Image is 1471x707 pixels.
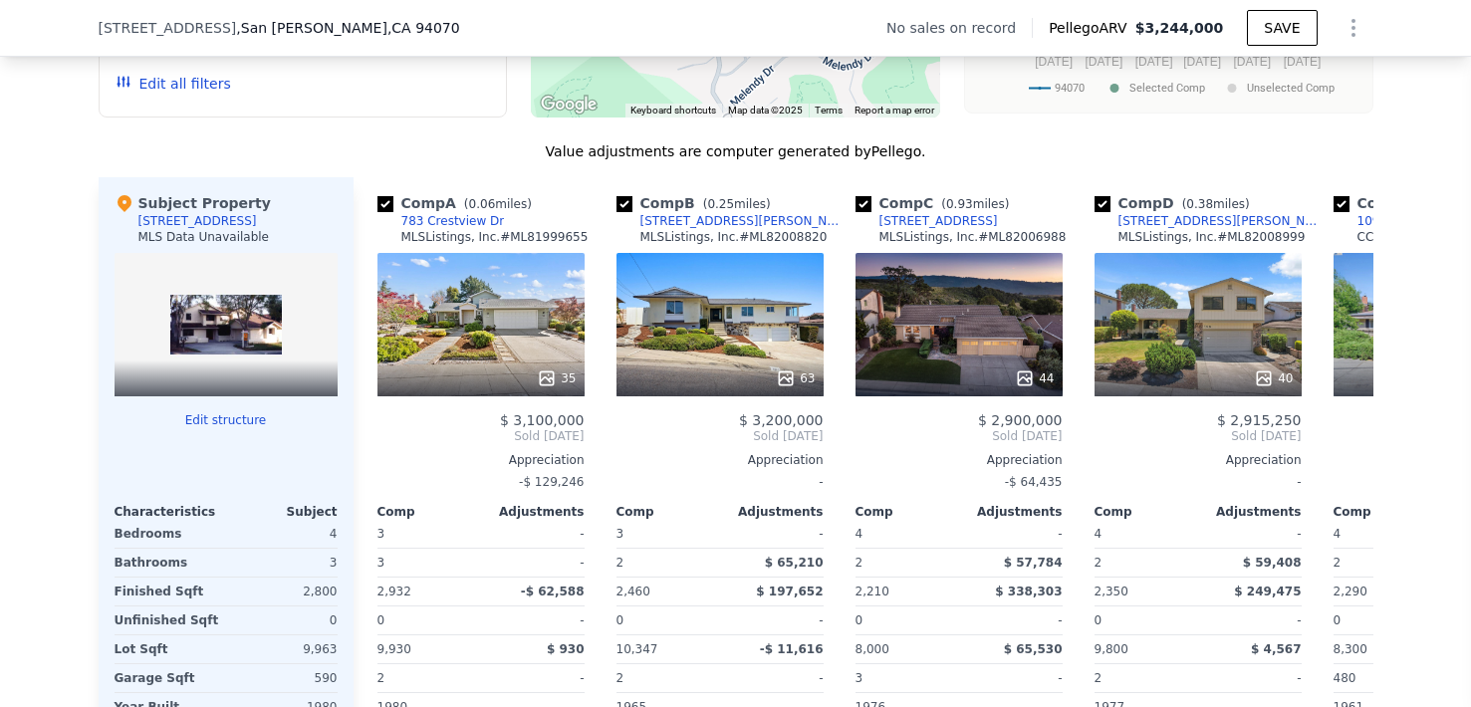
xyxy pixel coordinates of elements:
[226,504,338,520] div: Subject
[616,671,624,685] span: 2
[815,105,843,116] a: Terms
[1233,55,1271,69] text: [DATE]
[616,549,716,577] div: 2
[115,193,271,213] div: Subject Property
[377,613,385,627] span: 0
[1174,197,1258,211] span: ( miles)
[1095,452,1302,468] div: Appreciation
[481,504,585,520] div: Adjustments
[519,475,584,489] span: -$ 129,246
[630,104,716,118] button: Keyboard shortcuts
[377,213,505,229] a: 783 Crestview Dr
[1135,20,1224,36] span: $3,244,000
[616,468,824,496] div: -
[1247,10,1317,46] button: SAVE
[377,671,385,685] span: 2
[116,74,231,94] button: Edit all filters
[230,635,338,663] div: 9,963
[1334,504,1437,520] div: Comp
[230,606,338,634] div: 0
[115,664,222,692] div: Garage Sqft
[115,549,222,577] div: Bathrooms
[724,520,824,548] div: -
[115,635,222,663] div: Lot Sqft
[1202,520,1302,548] div: -
[959,504,1063,520] div: Adjustments
[728,105,803,116] span: Map data ©2025
[1334,585,1367,598] span: 2,290
[1118,229,1306,245] div: MLSListings, Inc. # ML82008999
[616,613,624,627] span: 0
[856,642,889,656] span: 8,000
[230,578,338,605] div: 2,800
[739,412,824,428] span: $ 3,200,000
[1015,368,1054,388] div: 44
[707,197,734,211] span: 0.25
[856,193,1018,213] div: Comp C
[1095,428,1302,444] span: Sold [DATE]
[1004,556,1063,570] span: $ 57,784
[1202,606,1302,634] div: -
[1334,527,1342,541] span: 4
[1243,556,1302,570] span: $ 59,408
[933,197,1017,211] span: ( miles)
[946,197,973,211] span: 0.93
[99,141,1373,161] div: Value adjustments are computer generated by Pellego .
[616,452,824,468] div: Appreciation
[401,229,589,245] div: MLSListings, Inc. # ML81999655
[377,585,411,598] span: 2,932
[995,585,1062,598] span: $ 338,303
[1202,664,1302,692] div: -
[1334,549,1433,577] div: 2
[765,556,824,570] span: $ 65,210
[1334,671,1356,685] span: 480
[856,527,863,541] span: 4
[377,428,585,444] span: Sold [DATE]
[879,229,1067,245] div: MLSListings, Inc. # ML82006988
[1334,8,1373,48] button: Show Options
[616,585,650,598] span: 2,460
[536,92,602,118] img: Google
[1283,55,1321,69] text: [DATE]
[377,527,385,541] span: 3
[1095,504,1198,520] div: Comp
[485,549,585,577] div: -
[1095,585,1128,598] span: 2,350
[1005,475,1063,489] span: -$ 64,435
[1183,55,1221,69] text: [DATE]
[115,504,226,520] div: Characteristics
[138,229,270,245] div: MLS Data Unavailable
[856,585,889,598] span: 2,210
[377,504,481,520] div: Comp
[115,606,222,634] div: Unfinished Sqft
[377,452,585,468] div: Appreciation
[485,606,585,634] div: -
[640,213,848,229] div: [STREET_ADDRESS][PERSON_NAME]
[616,428,824,444] span: Sold [DATE]
[1085,55,1122,69] text: [DATE]
[485,520,585,548] div: -
[1095,613,1103,627] span: 0
[856,549,955,577] div: 2
[616,527,624,541] span: 3
[547,642,585,656] span: $ 930
[856,504,959,520] div: Comp
[856,613,863,627] span: 0
[724,606,824,634] div: -
[760,642,824,656] span: -$ 11,616
[1095,549,1194,577] div: 2
[616,642,658,656] span: 10,347
[236,18,459,38] span: , San [PERSON_NAME]
[856,452,1063,468] div: Appreciation
[230,549,338,577] div: 3
[230,664,338,692] div: 590
[856,213,998,229] a: [STREET_ADDRESS]
[856,428,1063,444] span: Sold [DATE]
[500,412,585,428] span: $ 3,100,000
[485,664,585,692] div: -
[1129,82,1205,95] text: Selected Comp
[377,642,411,656] span: 9,930
[1095,193,1258,213] div: Comp D
[1234,585,1301,598] span: $ 249,475
[640,229,828,245] div: MLSListings, Inc. # ML82008820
